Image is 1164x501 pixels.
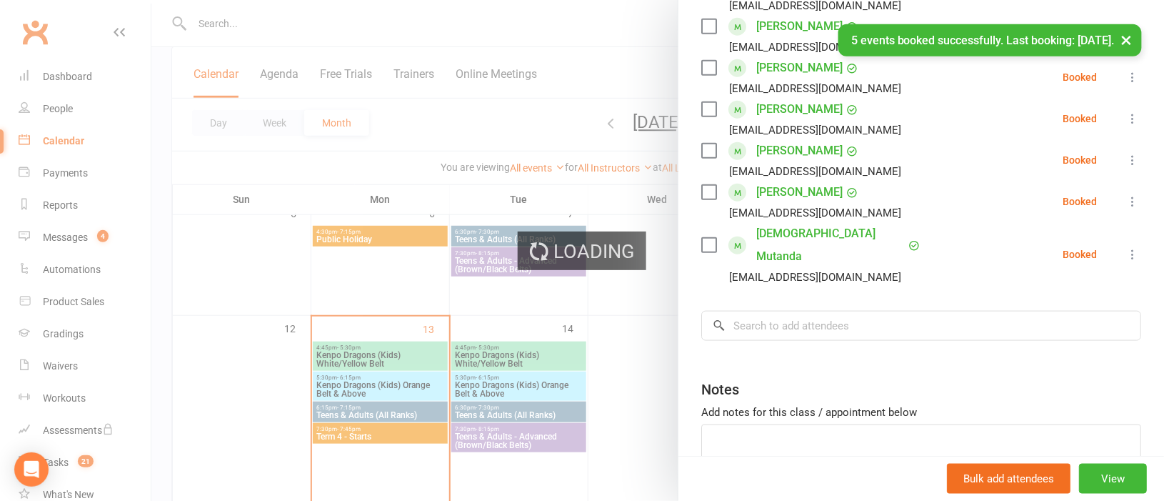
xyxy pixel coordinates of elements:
div: Open Intercom Messenger [14,452,49,487]
a: [PERSON_NAME] [756,139,843,162]
div: Notes [701,380,739,400]
div: [EMAIL_ADDRESS][DOMAIN_NAME] [729,121,901,139]
div: Booked [1063,249,1097,259]
div: Booked [1063,114,1097,124]
div: [EMAIL_ADDRESS][DOMAIN_NAME] [729,204,901,222]
div: [EMAIL_ADDRESS][DOMAIN_NAME] [729,268,901,287]
div: 5 events booked successfully. Last booking: [DATE]. [838,24,1142,56]
div: Booked [1063,197,1097,207]
a: [PERSON_NAME] [756,98,843,121]
button: View [1079,464,1147,494]
input: Search to add attendees [701,311,1141,341]
div: Booked [1063,72,1097,82]
div: Add notes for this class / appointment below [701,404,1141,421]
div: Booked [1063,155,1097,165]
div: [EMAIL_ADDRESS][DOMAIN_NAME] [729,79,901,98]
a: [PERSON_NAME] [756,181,843,204]
a: [PERSON_NAME] [756,56,843,79]
button: × [1114,24,1140,55]
a: [PERSON_NAME] [756,15,843,38]
button: Bulk add attendees [947,464,1070,494]
a: [DEMOGRAPHIC_DATA] Mutanda [756,222,905,268]
div: [EMAIL_ADDRESS][DOMAIN_NAME] [729,162,901,181]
